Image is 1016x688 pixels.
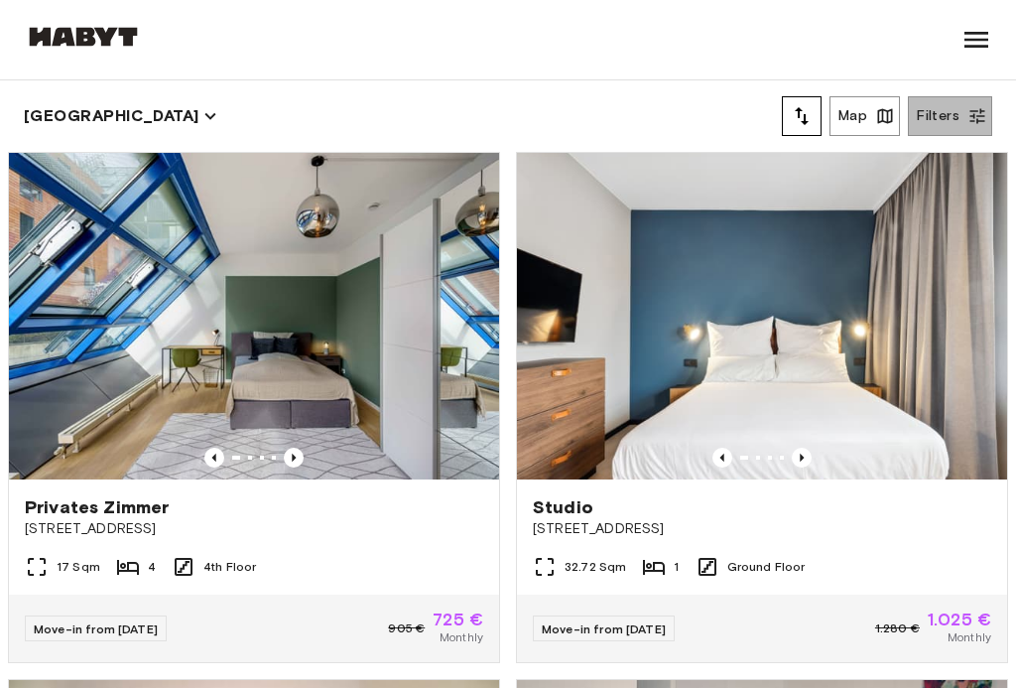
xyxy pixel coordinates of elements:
[908,96,992,136] button: Filters
[928,611,991,628] span: 1.025 €
[204,448,224,468] button: Previous image
[829,96,900,136] button: Map
[674,558,679,576] span: 1
[57,558,100,576] span: 17 Sqm
[25,495,169,519] span: Privates Zimmer
[203,558,256,576] span: 4th Floor
[25,519,483,539] span: [STREET_ADDRESS]
[948,628,991,646] span: Monthly
[517,153,1007,480] img: Marketing picture of unit DE-01-481-006-01
[875,619,920,637] span: 1.280 €
[533,495,593,519] span: Studio
[542,621,666,636] span: Move-in from [DATE]
[284,448,304,468] button: Previous image
[148,558,156,576] span: 4
[440,628,483,646] span: Monthly
[8,152,500,663] a: Marketing picture of unit DE-01-010-002-01HFPrevious imagePrevious imagePrivates Zimmer[STREET_AD...
[24,27,143,47] img: Habyt
[388,619,425,637] span: 905 €
[433,611,483,628] span: 725 €
[516,152,1008,663] a: Marketing picture of unit DE-01-481-006-01Previous imagePrevious imageStudio[STREET_ADDRESS]32.72...
[24,102,217,130] button: [GEOGRAPHIC_DATA]
[533,519,991,539] span: [STREET_ADDRESS]
[712,448,732,468] button: Previous image
[9,153,499,480] img: Marketing picture of unit DE-01-010-002-01HF
[782,96,822,136] button: tune
[792,448,812,468] button: Previous image
[34,621,158,636] span: Move-in from [DATE]
[727,558,806,576] span: Ground Floor
[565,558,626,576] span: 32.72 Sqm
